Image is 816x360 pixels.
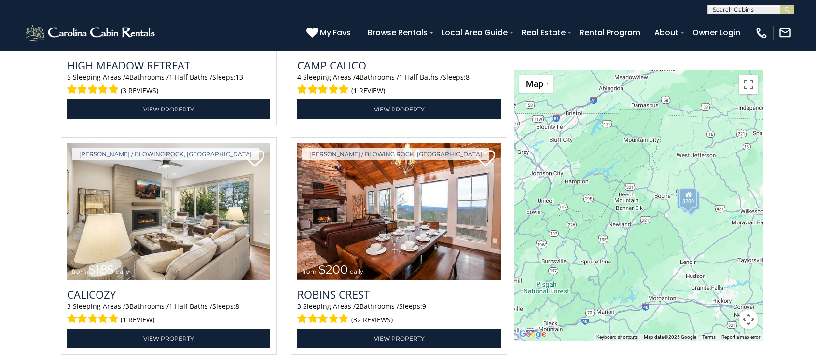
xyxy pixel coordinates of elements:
img: phone-regular-white.png [755,26,768,40]
img: White-1-2.png [24,23,158,42]
span: 4 [297,72,301,82]
span: 5 [67,72,71,82]
span: from [302,268,317,275]
span: 1 Half Baths / [169,302,212,311]
span: My Favs [320,27,351,39]
a: [PERSON_NAME] / Blowing Rock, [GEOGRAPHIC_DATA] [72,148,259,160]
a: Browse Rentals [363,24,432,41]
a: High Meadow Retreat [67,58,271,72]
a: Robins Crest [297,287,501,302]
a: View Property [297,329,501,348]
a: Camp Calico [297,58,501,72]
span: 3 [297,302,301,311]
div: $355 [677,189,694,208]
span: daily [116,268,129,275]
a: Calicozy [67,287,271,302]
a: Report a map error [721,334,760,340]
div: Sleeping Areas / Bathrooms / Sleeps: [297,72,501,97]
span: 1 Half Baths / [399,72,443,82]
a: Rental Program [575,24,645,41]
button: Keyboard shortcuts [596,334,638,341]
span: 8 [466,72,470,82]
div: $200 [679,188,697,208]
span: 1 Half Baths / [169,72,212,82]
span: Map [526,79,543,89]
a: Calicozy from $185 daily [67,143,271,280]
span: 13 [235,72,243,82]
span: Map data ©2025 Google [644,334,696,340]
span: 4 [356,72,360,82]
a: View Property [297,99,501,119]
a: View Property [67,99,271,119]
a: View Property [67,329,271,348]
img: Calicozy [67,143,271,280]
a: Robins Crest from $200 daily [297,143,501,280]
a: Local Area Guide [437,24,512,41]
img: Robins Crest [297,143,501,280]
span: (3 reviews) [121,84,158,97]
div: Sleeping Areas / Bathrooms / Sleeps: [297,302,501,326]
span: (32 reviews) [351,314,393,326]
div: Sleeping Areas / Bathrooms / Sleeps: [67,72,271,97]
span: 3 [125,302,129,311]
a: Open this area in Google Maps (opens a new window) [517,328,549,341]
img: Google [517,328,549,341]
img: mail-regular-white.png [778,26,792,40]
span: $200 [318,263,348,277]
a: Owner Login [688,24,745,41]
span: 3 [67,302,71,311]
a: [PERSON_NAME] / Blowing Rock, [GEOGRAPHIC_DATA] [302,148,489,160]
div: Sleeping Areas / Bathrooms / Sleeps: [67,302,271,326]
button: Toggle fullscreen view [739,75,758,94]
span: 2 [356,302,360,311]
button: Change map style [519,75,553,93]
span: (1 review) [121,314,154,326]
a: Terms [702,334,716,340]
a: About [650,24,683,41]
span: 8 [235,302,239,311]
span: $185 [88,263,114,277]
span: from [72,268,86,275]
a: My Favs [306,27,353,39]
a: Real Estate [517,24,570,41]
span: daily [350,268,363,275]
span: (1 review) [351,84,385,97]
button: Map camera controls [739,310,758,329]
span: 9 [422,302,426,311]
span: 4 [125,72,129,82]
